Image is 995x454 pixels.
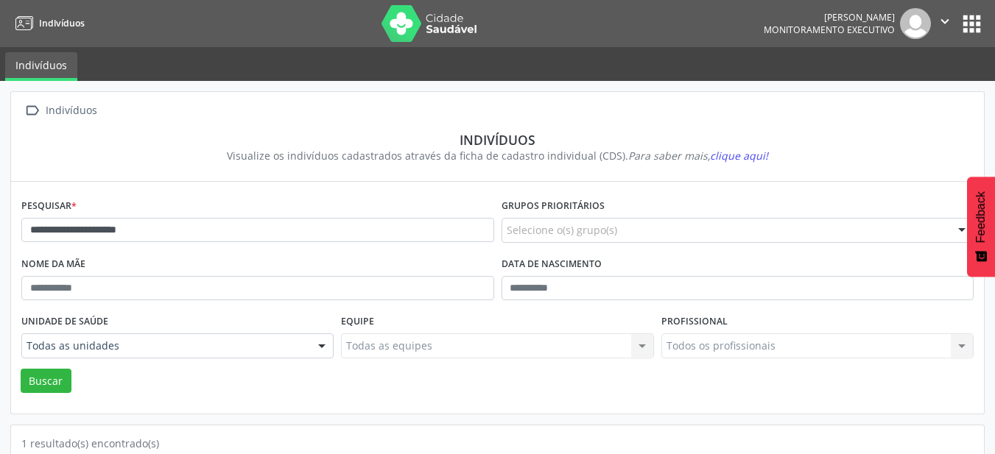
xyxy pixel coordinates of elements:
[502,195,605,218] label: Grupos prioritários
[21,436,974,451] div: 1 resultado(s) encontrado(s)
[502,253,602,276] label: Data de nascimento
[931,8,959,39] button: 
[27,338,303,353] span: Todas as unidades
[710,149,768,163] span: clique aqui!
[764,24,895,36] span: Monitoramento Executivo
[10,11,85,35] a: Indivíduos
[39,17,85,29] span: Indivíduos
[937,13,953,29] i: 
[974,191,988,243] span: Feedback
[21,253,85,276] label: Nome da mãe
[959,11,985,37] button: apps
[764,11,895,24] div: [PERSON_NAME]
[21,311,108,333] label: Unidade de saúde
[900,8,931,39] img: img
[43,100,99,121] div: Indivíduos
[507,222,617,238] span: Selecione o(s) grupo(s)
[628,149,768,163] i: Para saber mais,
[21,195,77,218] label: Pesquisar
[32,132,963,148] div: Indivíduos
[661,311,728,333] label: Profissional
[32,148,963,163] div: Visualize os indivíduos cadastrados através da ficha de cadastro individual (CDS).
[21,369,71,394] button: Buscar
[341,311,374,333] label: Equipe
[21,100,99,121] a:  Indivíduos
[21,100,43,121] i: 
[5,52,77,81] a: Indivíduos
[967,177,995,277] button: Feedback - Mostrar pesquisa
